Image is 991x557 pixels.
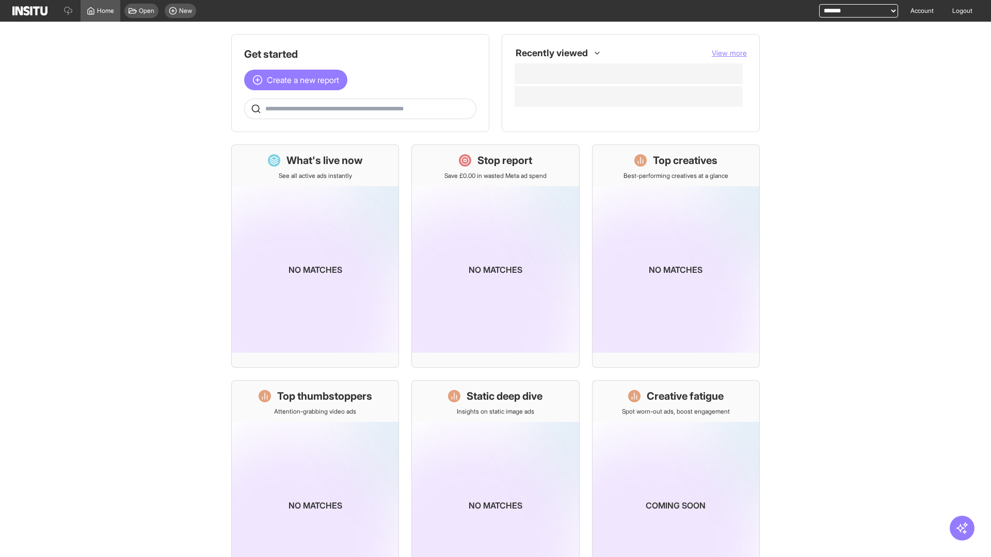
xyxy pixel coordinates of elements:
[267,74,339,86] span: Create a new report
[712,48,747,57] span: View more
[232,186,398,353] img: coming-soon-gradient_kfitwp.png
[277,389,372,403] h1: Top thumbstoppers
[624,172,728,180] p: Best-performing creatives at a glance
[289,499,342,512] p: No matches
[653,153,717,168] h1: Top creatives
[12,6,47,15] img: Logo
[593,186,759,353] img: coming-soon-gradient_kfitwp.png
[274,407,356,416] p: Attention-grabbing video ads
[244,47,476,61] h1: Get started
[467,389,542,403] h1: Static deep dive
[477,153,532,168] h1: Stop report
[289,264,342,276] p: No matches
[411,144,579,368] a: Stop reportSave £0.00 in wasted Meta ad spendNo matches
[712,48,747,58] button: View more
[592,144,760,368] a: Top creativesBest-performing creatives at a glanceNo matches
[444,172,547,180] p: Save £0.00 in wasted Meta ad spend
[412,186,579,353] img: coming-soon-gradient_kfitwp.png
[279,172,352,180] p: See all active ads instantly
[649,264,702,276] p: No matches
[179,7,192,15] span: New
[469,499,522,512] p: No matches
[469,264,522,276] p: No matches
[244,70,347,90] button: Create a new report
[457,407,534,416] p: Insights on static image ads
[97,7,114,15] span: Home
[231,144,399,368] a: What's live nowSee all active ads instantlyNo matches
[139,7,154,15] span: Open
[286,153,363,168] h1: What's live now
